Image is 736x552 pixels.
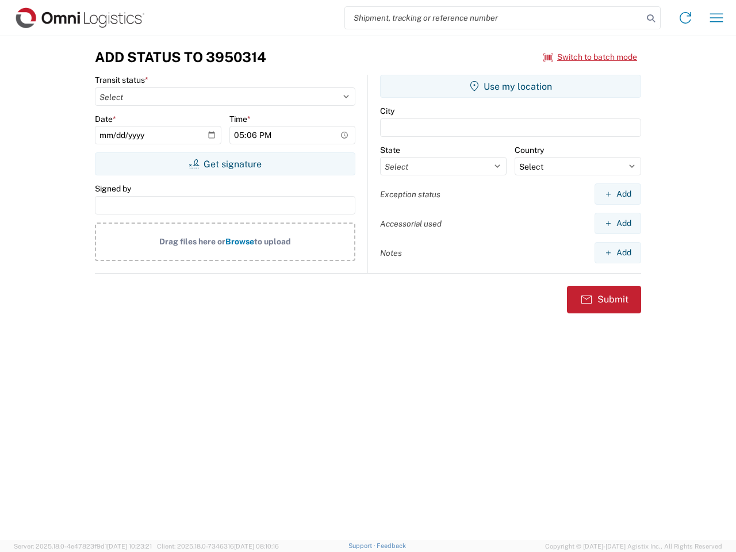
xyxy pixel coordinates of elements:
[595,183,641,205] button: Add
[515,145,544,155] label: Country
[380,75,641,98] button: Use my location
[254,237,291,246] span: to upload
[380,218,442,229] label: Accessorial used
[377,542,406,549] a: Feedback
[14,543,152,550] span: Server: 2025.18.0-4e47823f9d1
[95,152,355,175] button: Get signature
[95,75,148,85] label: Transit status
[595,213,641,234] button: Add
[107,543,152,550] span: [DATE] 10:23:21
[95,183,131,194] label: Signed by
[225,237,254,246] span: Browse
[380,106,394,116] label: City
[229,114,251,124] label: Time
[380,189,440,200] label: Exception status
[95,114,116,124] label: Date
[545,541,722,551] span: Copyright © [DATE]-[DATE] Agistix Inc., All Rights Reserved
[380,145,400,155] label: State
[543,48,637,67] button: Switch to batch mode
[159,237,225,246] span: Drag files here or
[348,542,377,549] a: Support
[95,49,266,66] h3: Add Status to 3950314
[567,286,641,313] button: Submit
[345,7,643,29] input: Shipment, tracking or reference number
[595,242,641,263] button: Add
[380,248,402,258] label: Notes
[157,543,279,550] span: Client: 2025.18.0-7346316
[234,543,279,550] span: [DATE] 08:10:16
